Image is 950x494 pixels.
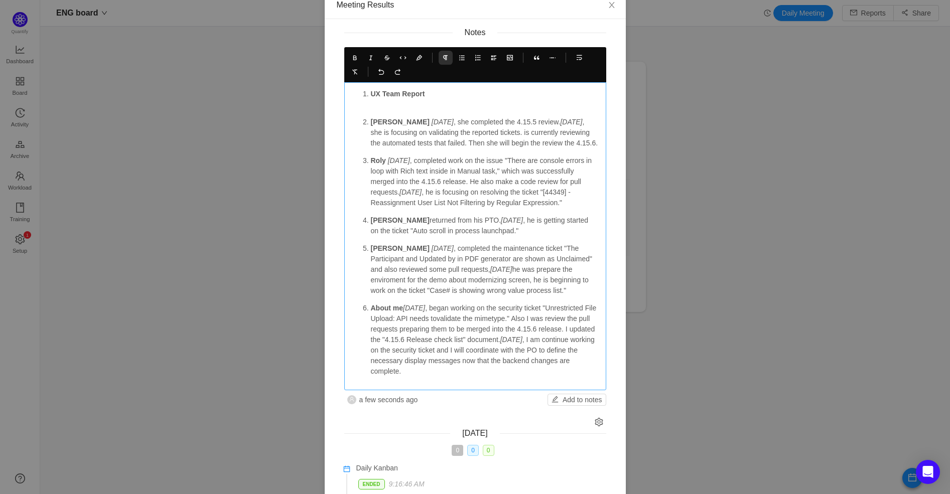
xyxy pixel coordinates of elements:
[490,265,512,273] em: [DATE]
[483,445,494,456] span: 0
[560,118,582,126] em: [DATE]
[500,336,522,344] em: [DATE]
[548,394,606,406] button: icon: editAdd to notes
[349,397,354,402] i: icon: user
[359,479,384,489] p: Ended
[359,395,418,405] span: a few seconds ago
[348,51,362,65] button: Bold
[371,243,600,296] p: , completed the maintenance ticket "The Participant and Updated by in PDF generator are shown as ...
[455,51,469,65] button: Bullet List
[412,51,426,65] button: Highlight
[389,480,425,488] span: 9:16:46 AM
[595,418,603,426] i: icon: setting
[529,51,544,65] button: Blockquote
[371,156,386,164] strong: Roly
[371,216,430,224] strong: [PERSON_NAME]
[432,244,454,252] em: [DATE]
[348,65,362,79] button: Clear Format
[608,1,616,9] i: icon: close
[390,65,404,79] button: Redo
[432,118,454,126] em: [DATE]
[439,51,453,65] button: Paragraph
[399,188,422,196] em: [DATE]
[371,304,403,312] strong: About me
[462,429,487,437] span: [DATE]
[380,51,394,65] button: Strike
[471,51,485,65] button: Ordered List
[343,465,350,472] i: icon: calendar
[501,216,523,224] em: [DATE]
[364,51,378,65] button: Italic
[371,215,600,236] p: returned from his PTO. , he is getting started on the ticket "Auto scroll in process launchpad."
[371,118,430,126] strong: [PERSON_NAME]
[546,51,560,65] button: Horizontal Rule
[356,464,398,472] span: Daily Kanban
[916,460,940,484] div: Open Intercom Messenger
[503,51,517,65] button: Code Block
[572,51,586,65] button: Hard Break
[371,90,425,98] strong: UX Team Report
[453,27,498,39] span: Notes
[403,304,425,312] em: [DATE]
[467,445,479,456] span: 0
[452,445,463,456] span: 0
[371,303,600,377] p: , began working on the security ticket "Unrestricted File Upload: API needs tovalidate the mimety...
[371,117,600,148] p: , she completed the 4.15.5 review. , she is focusing on validating the reported tickets. is curre...
[388,156,410,164] em: [DATE]
[487,51,501,65] button: Task List
[371,155,600,208] p: , completed work on the issue "There are console errors in loop with Rich text inside in Manual t...
[374,65,388,79] button: Undo
[371,244,430,252] strong: [PERSON_NAME]
[396,51,410,65] button: Code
